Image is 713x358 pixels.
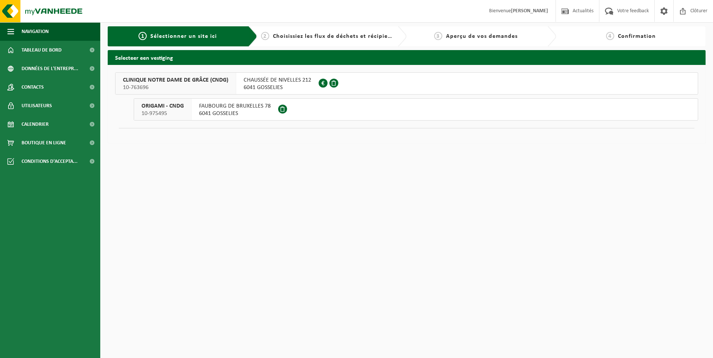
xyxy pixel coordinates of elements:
[150,33,217,39] span: Sélectionner un site ici
[141,102,184,110] span: ORIGAMI - CNDG
[22,152,78,171] span: Conditions d'accepta...
[123,76,228,84] span: CLINIQUE NOTRE DAME DE GRÂCE (CNDG)
[22,78,44,96] span: Contacts
[123,84,228,91] span: 10-763696
[199,110,271,117] span: 6041 GOSSELIES
[22,134,66,152] span: Boutique en ligne
[618,33,656,39] span: Confirmation
[22,115,49,134] span: Calendrier
[434,32,442,40] span: 3
[511,8,548,14] strong: [PERSON_NAME]
[22,59,78,78] span: Données de l'entrepr...
[273,33,397,39] span: Choisissiez les flux de déchets et récipients
[22,96,52,115] span: Utilisateurs
[199,102,271,110] span: FAUBOURG DE BRUXELLES 78
[108,50,706,65] h2: Selecteer een vestiging
[115,72,698,95] button: CLINIQUE NOTRE DAME DE GRÂCE (CNDG) 10-763696 CHAUSSÉE DE NIVELLES 2126041 GOSSELIES
[446,33,518,39] span: Aperçu de vos demandes
[22,22,49,41] span: Navigation
[244,84,311,91] span: 6041 GOSSELIES
[261,32,269,40] span: 2
[134,98,698,121] button: ORIGAMI - CNDG 10-975495 FAUBOURG DE BRUXELLES 786041 GOSSELIES
[139,32,147,40] span: 1
[22,41,62,59] span: Tableau de bord
[244,76,311,84] span: CHAUSSÉE DE NIVELLES 212
[141,110,184,117] span: 10-975495
[606,32,614,40] span: 4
